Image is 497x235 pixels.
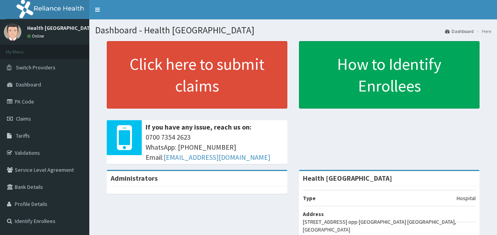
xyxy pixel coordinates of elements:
span: Claims [16,115,31,122]
h1: Dashboard - Health [GEOGRAPHIC_DATA] [95,25,491,35]
a: [EMAIL_ADDRESS][DOMAIN_NAME] [163,153,270,162]
a: How to Identify Enrollees [299,41,480,109]
strong: Health [GEOGRAPHIC_DATA] [303,174,392,183]
p: Hospital [457,194,476,202]
span: Switch Providers [16,64,56,71]
a: Online [27,33,46,39]
a: Dashboard [445,28,474,35]
span: Dashboard [16,81,41,88]
p: Health [GEOGRAPHIC_DATA] [27,25,95,31]
span: 0700 7354 2623 WhatsApp: [PHONE_NUMBER] Email: [146,132,283,162]
p: [STREET_ADDRESS] opp [GEOGRAPHIC_DATA] [GEOGRAPHIC_DATA], [GEOGRAPHIC_DATA] [303,218,476,233]
span: Tariffs [16,132,30,139]
img: User Image [4,23,21,41]
b: Type [303,195,316,202]
a: Click here to submit claims [107,41,287,109]
li: Here [474,28,491,35]
b: If you have any issue, reach us on: [146,123,252,131]
b: Address [303,211,324,218]
b: Administrators [111,174,158,183]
